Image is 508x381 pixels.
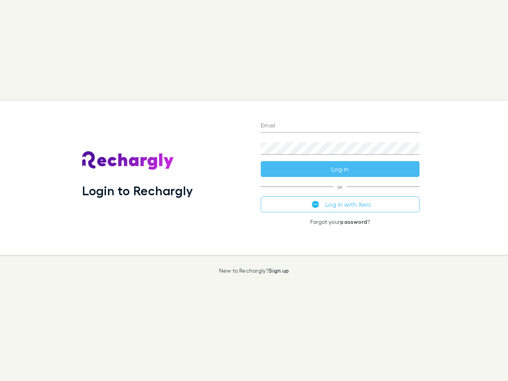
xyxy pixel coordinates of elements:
button: Log in [261,161,419,177]
button: Log in with Xero [261,196,419,212]
p: Forgot your ? [261,219,419,225]
img: Rechargly's Logo [82,151,174,170]
h1: Login to Rechargly [82,183,193,198]
p: New to Rechargly? [219,267,289,274]
a: password [340,218,367,225]
a: Sign up [269,267,289,274]
img: Xero's logo [312,201,319,208]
